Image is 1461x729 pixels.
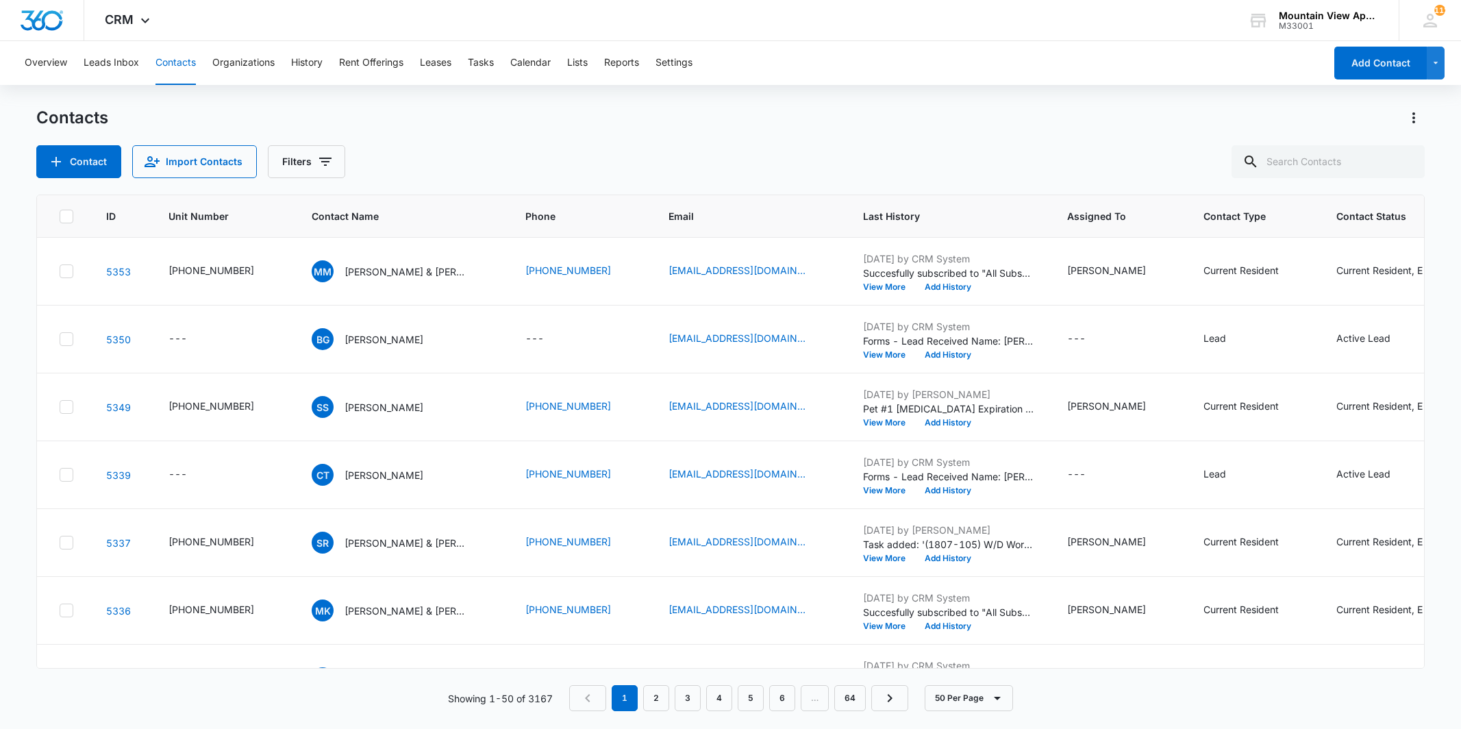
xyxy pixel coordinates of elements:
[669,467,806,481] a: [EMAIL_ADDRESS][DOMAIN_NAME]
[168,602,254,617] div: [PHONE_NUMBER]
[863,387,1034,401] p: [DATE] by [PERSON_NAME]
[669,602,830,619] div: Email - mkeith39@gmail.com - Select to Edit Field
[669,209,810,223] span: Email
[525,602,636,619] div: Phone - (970) 632-0879 - Select to Edit Field
[312,464,334,486] span: CT
[612,685,638,711] em: 1
[525,602,611,617] a: [PHONE_NUMBER]
[915,283,981,291] button: Add History
[1067,534,1171,551] div: Assigned To - Makenna Berry - Select to Edit Field
[312,396,334,418] span: SS
[1067,534,1146,549] div: [PERSON_NAME]
[669,602,806,617] a: [EMAIL_ADDRESS][DOMAIN_NAME]
[925,685,1013,711] button: 50 Per Page
[863,351,915,359] button: View More
[106,605,131,617] a: Navigate to contact details page for Monika Keith & Jake Keith
[468,41,494,85] button: Tasks
[863,209,1014,223] span: Last History
[132,145,257,178] button: Import Contacts
[448,691,553,706] p: Showing 1-50 of 3167
[1067,602,1171,619] div: Assigned To - Kaitlyn Mendoza - Select to Edit Field
[345,536,468,550] p: [PERSON_NAME] & [PERSON_NAME]
[604,41,639,85] button: Reports
[1434,5,1445,16] div: notifications count
[312,260,492,282] div: Contact Name - Melissa McEntee & Aleigha Price - Select to Edit Field
[1279,10,1379,21] div: account name
[863,251,1034,266] p: [DATE] by CRM System
[1203,467,1226,481] div: Lead
[510,41,551,85] button: Calendar
[655,41,692,85] button: Settings
[1067,467,1086,483] div: ---
[1336,467,1390,481] div: Active Lead
[669,263,830,280] div: Email - mamcentee6@gmail.com - Select to Edit Field
[168,467,187,483] div: ---
[1067,263,1146,277] div: [PERSON_NAME]
[106,537,131,549] a: Navigate to contact details page for Savannah Robinson & Raymond Aguilar
[525,399,611,413] a: [PHONE_NUMBER]
[669,331,806,345] a: [EMAIL_ADDRESS][DOMAIN_NAME]
[863,591,1034,605] p: [DATE] by CRM System
[168,331,212,347] div: Unit Number - - Select to Edit Field
[675,685,701,711] a: Page 3
[212,41,275,85] button: Organizations
[106,209,116,223] span: ID
[669,263,806,277] a: [EMAIL_ADDRESS][DOMAIN_NAME]
[312,667,334,689] span: NR
[525,534,636,551] div: Phone - (310) 489-8254 - Select to Edit Field
[1203,467,1251,483] div: Contact Type - Lead - Select to Edit Field
[105,12,134,27] span: CRM
[525,209,616,223] span: Phone
[36,108,108,128] h1: Contacts
[312,667,492,689] div: Contact Name - Nash Rechkemmer & Victoria (Tori) Holds - Select to Edit Field
[312,260,334,282] span: MM
[1067,399,1146,413] div: [PERSON_NAME]
[339,41,403,85] button: Rent Offerings
[155,41,196,85] button: Contacts
[345,604,468,618] p: [PERSON_NAME] & [PERSON_NAME]
[168,263,279,280] div: Unit Number - 545-1845-102 - Select to Edit Field
[1403,107,1425,129] button: Actions
[1336,331,1415,347] div: Contact Status - Active Lead - Select to Edit Field
[1067,467,1110,483] div: Assigned To - - Select to Edit Field
[168,209,279,223] span: Unit Number
[915,419,981,427] button: Add History
[1067,399,1171,415] div: Assigned To - Makenna Berry - Select to Edit Field
[1203,263,1279,277] div: Current Resident
[84,41,139,85] button: Leads Inbox
[567,41,588,85] button: Lists
[345,332,423,347] p: [PERSON_NAME]
[669,399,806,413] a: [EMAIL_ADDRESS][DOMAIN_NAME]
[863,523,1034,537] p: [DATE] by [PERSON_NAME]
[291,41,323,85] button: History
[268,145,345,178] button: Filters
[1203,399,1303,415] div: Contact Type - Current Resident - Select to Edit Field
[863,605,1034,619] p: Succesfully subscribed to "All Subscribers".
[1279,21,1379,31] div: account id
[525,331,569,347] div: Phone - - Select to Edit Field
[312,600,492,621] div: Contact Name - Monika Keith & Jake Keith - Select to Edit Field
[1232,145,1425,178] input: Search Contacts
[1203,331,1251,347] div: Contact Type - Lead - Select to Edit Field
[1203,263,1303,280] div: Contact Type - Current Resident - Select to Edit Field
[669,534,806,549] a: [EMAIL_ADDRESS][DOMAIN_NAME]
[168,534,279,551] div: Unit Number - 545-1807-105 - Select to Edit Field
[312,328,334,350] span: BG
[1203,602,1279,617] div: Current Resident
[863,486,915,495] button: View More
[1203,331,1226,345] div: Lead
[1067,209,1151,223] span: Assigned To
[106,334,131,345] a: Navigate to contact details page for Barry Goins
[1203,209,1284,223] span: Contact Type
[312,532,334,554] span: SR
[312,328,448,350] div: Contact Name - Barry Goins - Select to Edit Field
[1067,331,1086,347] div: ---
[525,331,544,347] div: ---
[669,534,830,551] div: Email - savannahnrobinson@yahoo.com - Select to Edit Field
[669,399,830,415] div: Email - scottsteger@comcast.net - Select to Edit Field
[106,401,131,413] a: Navigate to contact details page for Scott Steger
[1336,331,1390,345] div: Active Lead
[1203,534,1279,549] div: Current Resident
[106,266,131,277] a: Navigate to contact details page for Melissa McEntee & Aleigha Price
[863,283,915,291] button: View More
